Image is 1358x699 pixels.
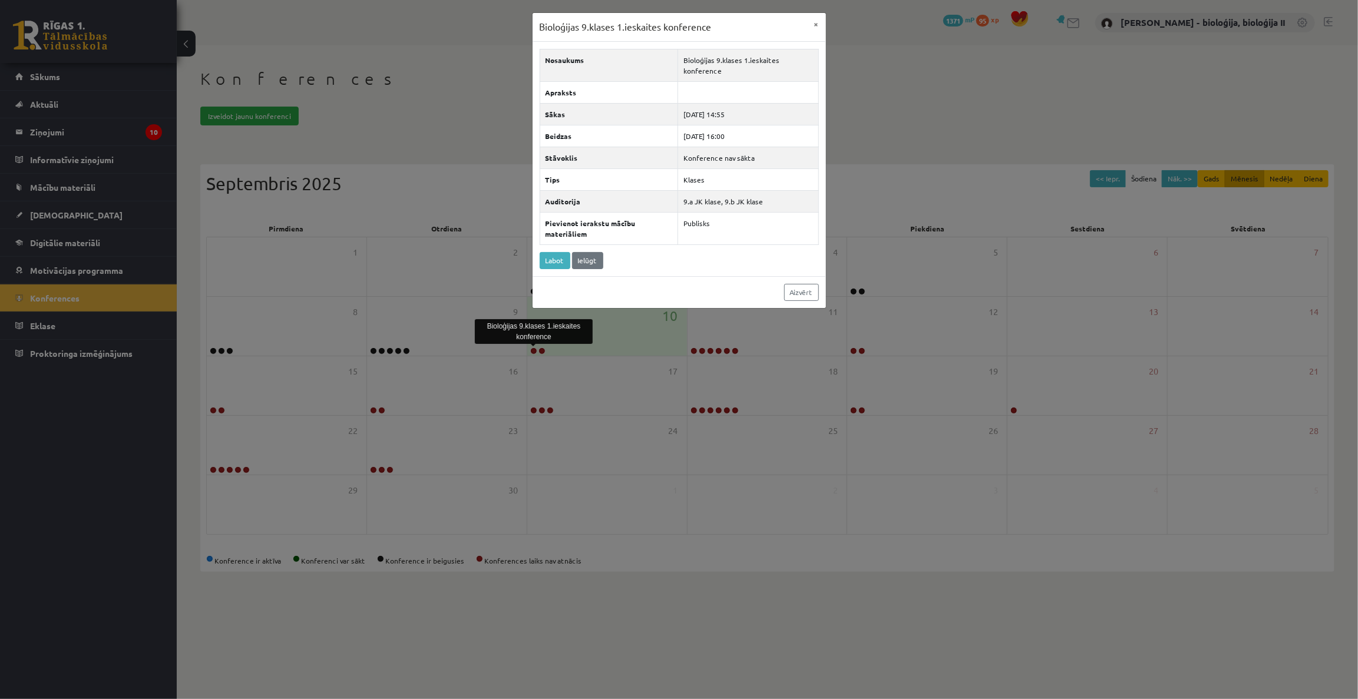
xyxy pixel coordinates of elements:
td: [DATE] 16:00 [678,125,818,147]
td: Klases [678,168,818,190]
div: Bioloģijas 9.klases 1.ieskaites konference [475,319,593,344]
th: Pievienot ierakstu mācību materiāliem [540,212,678,244]
th: Tips [540,168,678,190]
th: Apraksts [540,81,678,103]
th: Sākas [540,103,678,125]
a: Aizvērt [784,284,819,301]
th: Beidzas [540,125,678,147]
button: × [807,13,826,35]
a: Ielūgt [572,252,603,269]
h3: Bioloģijas 9.klases 1.ieskaites konference [540,20,712,34]
td: Konference nav sākta [678,147,818,168]
td: Bioloģijas 9.klases 1.ieskaites konference [678,49,818,81]
a: Labot [540,252,570,269]
th: Auditorija [540,190,678,212]
td: Publisks [678,212,818,244]
td: [DATE] 14:55 [678,103,818,125]
td: 9.a JK klase, 9.b JK klase [678,190,818,212]
th: Nosaukums [540,49,678,81]
th: Stāvoklis [540,147,678,168]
